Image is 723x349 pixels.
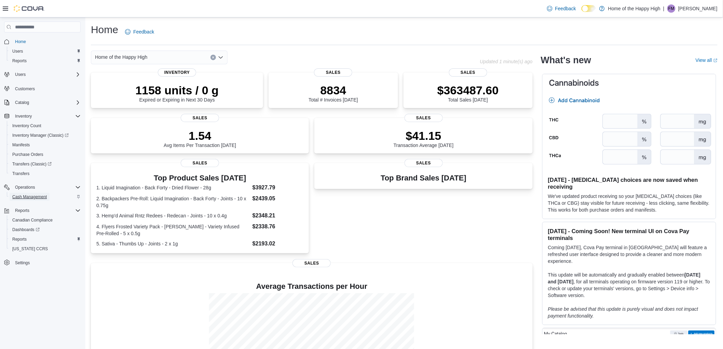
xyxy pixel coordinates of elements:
span: Sales [405,159,443,167]
dt: 5. Sativa - Thumbs Up - Joints - 2 x 1g [96,240,250,247]
a: Inventory Manager (Classic) [7,131,83,140]
h4: Average Transactions per Hour [96,282,527,291]
a: Home [12,38,29,46]
span: Users [10,47,81,55]
nav: Complex example [4,34,81,285]
dd: $2348.21 [253,212,304,220]
a: Reports [10,57,29,65]
span: Purchase Orders [12,152,43,157]
button: Manifests [7,140,83,150]
span: Feedback [133,28,154,35]
h1: Home [91,23,118,37]
p: Coming [DATE], Cova Pay terminal in [GEOGRAPHIC_DATA] will feature a refreshed user interface des... [548,244,710,265]
a: Transfers (Classic) [10,160,54,168]
button: Cash Management [7,192,83,202]
span: Transfers [12,171,29,176]
dd: $2193.02 [253,240,304,248]
button: Reports [12,206,32,215]
span: Canadian Compliance [10,216,81,224]
span: Inventory Manager (Classic) [10,131,81,139]
button: [US_STATE] CCRS [7,244,83,254]
span: Operations [15,185,35,190]
span: [US_STATE] CCRS [12,246,48,252]
span: Home [12,37,81,46]
span: Dashboards [12,227,40,232]
span: Inventory Count [10,122,81,130]
button: Catalog [12,98,32,107]
span: Inventory [158,68,196,77]
a: Customers [12,85,38,93]
p: | [663,4,665,13]
h3: [DATE] - [MEDICAL_DATA] choices are now saved when receiving [548,176,710,190]
p: This update will be automatically and gradually enabled between , for all terminals operating on ... [548,271,710,299]
span: Purchase Orders [10,150,81,159]
p: $363487.60 [437,83,499,97]
button: Canadian Compliance [7,215,83,225]
a: Cash Management [10,193,50,201]
button: Customers [1,83,83,93]
span: Cash Management [12,194,47,200]
p: 8834 [309,83,358,97]
a: Purchase Orders [10,150,46,159]
button: Users [7,46,83,56]
dd: $2338.76 [253,223,304,231]
span: Users [12,70,81,79]
span: Sales [314,68,352,77]
dd: $2439.05 [253,194,304,203]
a: Transfers [10,170,32,178]
span: Transfers (Classic) [12,161,52,167]
p: Updated 1 minute(s) ago [480,59,533,64]
div: Total Sales [DATE] [437,83,499,103]
a: Feedback [122,25,157,39]
button: Home [1,37,83,46]
span: Feedback [555,5,576,12]
button: Users [1,70,83,79]
dt: 4. Flyers Frosted Variety Pack - [PERSON_NAME] - Variety Infused Pre-Rolled - 5 x 0.5g [96,223,250,237]
button: Open list of options [218,55,223,60]
button: Transfers [7,169,83,178]
h3: Top Brand Sales [DATE] [381,174,466,182]
span: Reports [12,237,27,242]
span: Reports [10,235,81,243]
span: Catalog [15,100,29,105]
span: Users [12,49,23,54]
span: Sales [449,68,487,77]
span: Reports [15,208,29,213]
a: Inventory Manager (Classic) [10,131,71,139]
span: Home [15,39,26,44]
p: 1158 units / 0 g [135,83,219,97]
span: Inventory [12,112,81,120]
span: Dashboards [10,226,81,234]
p: 1.54 [164,129,236,143]
span: Manifests [12,142,30,148]
span: Inventory Count [12,123,41,129]
dt: 3. Hemp'd Animal Rntz Redees - Redecan - Joints - 10 x 0.4g [96,212,250,219]
button: Inventory Count [7,121,83,131]
span: Sales [292,259,331,267]
input: Dark Mode [582,5,596,12]
div: Expired or Expiring in Next 30 Days [135,83,219,103]
a: Dashboards [7,225,83,234]
div: Avg Items Per Transaction [DATE] [164,129,236,148]
div: Fiona McMahon [667,4,676,13]
a: Inventory Count [10,122,44,130]
button: Users [12,70,28,79]
button: Operations [12,183,38,191]
span: Cash Management [10,193,81,201]
dt: 2. Backpackers Pre-Roll: Liquid Imagination - Back Forty - Joints - 10 x 0.75g [96,195,250,209]
button: Reports [7,234,83,244]
a: Settings [12,259,32,267]
svg: External link [713,58,718,63]
dd: $3927.79 [253,184,304,192]
h2: What's new [541,55,591,66]
span: Customers [12,84,81,93]
button: Clear input [210,55,216,60]
button: Reports [7,56,83,66]
a: View allExternal link [696,57,718,63]
em: Please be advised that this update is purely visual and does not impact payment functionality. [548,306,698,319]
a: Dashboards [10,226,42,234]
button: Inventory [1,111,83,121]
span: Catalog [12,98,81,107]
button: Operations [1,183,83,192]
